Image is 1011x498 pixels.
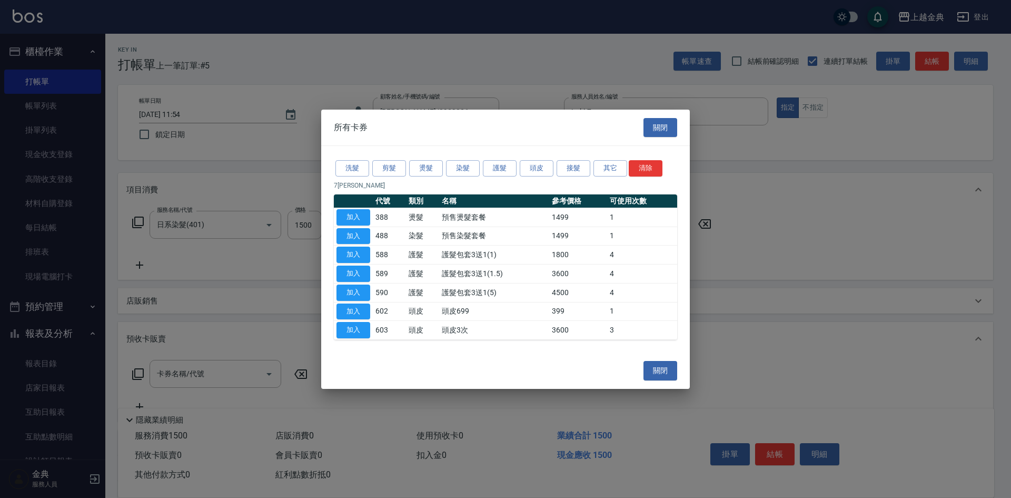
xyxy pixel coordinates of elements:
td: 4500 [549,283,607,302]
td: 護髮包套3送1(5) [439,283,549,302]
button: 加入 [336,285,370,301]
td: 1499 [549,208,607,227]
button: 加入 [336,304,370,320]
span: 所有卡券 [334,122,368,133]
button: 加入 [336,209,370,226]
button: 加入 [336,247,370,263]
td: 頭皮3次 [439,321,549,340]
td: 488 [373,227,406,246]
td: 3600 [549,265,607,284]
button: 加入 [336,322,370,338]
button: 關閉 [643,118,677,138]
button: 頭皮 [520,160,553,177]
td: 燙髮 [406,208,439,227]
button: 護髮 [483,160,517,177]
button: 洗髮 [335,160,369,177]
td: 護髮包套3送1(1) [439,246,549,265]
td: 護髮包套3送1(1.5) [439,265,549,284]
td: 4 [607,246,677,265]
td: 1499 [549,227,607,246]
th: 參考價格 [549,194,607,208]
td: 588 [373,246,406,265]
button: 剪髮 [372,160,406,177]
button: 接髮 [557,160,590,177]
td: 1 [607,208,677,227]
button: 燙髮 [409,160,443,177]
td: 603 [373,321,406,340]
td: 1 [607,302,677,321]
button: 關閉 [643,361,677,380]
button: 加入 [336,228,370,245]
p: 7 [PERSON_NAME] [334,181,677,190]
td: 590 [373,283,406,302]
td: 預售染髮套餐 [439,227,549,246]
th: 代號 [373,194,406,208]
th: 名稱 [439,194,549,208]
td: 388 [373,208,406,227]
button: 清除 [629,160,662,177]
td: 3600 [549,321,607,340]
td: 602 [373,302,406,321]
button: 其它 [593,160,627,177]
td: 4 [607,265,677,284]
button: 染髮 [446,160,480,177]
td: 頭皮699 [439,302,549,321]
td: 1800 [549,246,607,265]
td: 護髮 [406,246,439,265]
td: 頭皮 [406,321,439,340]
td: 頭皮 [406,302,439,321]
td: 護髮 [406,265,439,284]
td: 4 [607,283,677,302]
td: 399 [549,302,607,321]
td: 染髮 [406,227,439,246]
td: 預售燙髮套餐 [439,208,549,227]
td: 3 [607,321,677,340]
th: 可使用次數 [607,194,677,208]
button: 加入 [336,266,370,282]
td: 護髮 [406,283,439,302]
th: 類別 [406,194,439,208]
td: 1 [607,227,677,246]
td: 589 [373,265,406,284]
